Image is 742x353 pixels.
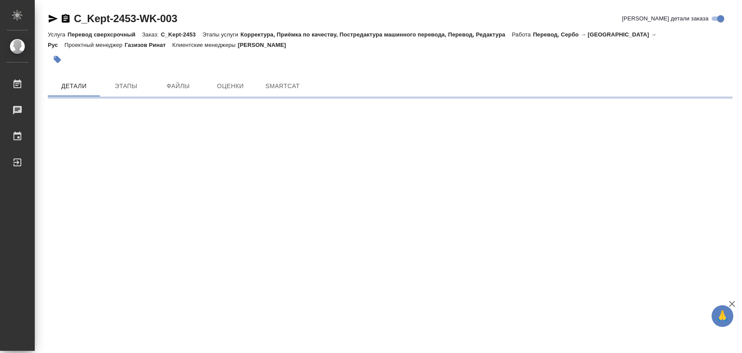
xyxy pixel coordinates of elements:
span: Этапы [105,81,147,92]
p: Работа [512,31,533,38]
p: Этапы услуги [202,31,240,38]
button: 🙏 [712,305,733,327]
p: Газизов Ринат [125,42,173,48]
p: Проектный менеджер [64,42,124,48]
p: Корректура, Приёмка по качеству, Постредактура машинного перевода, Перевод, Редактура [240,31,512,38]
p: Перевод сверхсрочный [67,31,142,38]
span: Файлы [157,81,199,92]
p: C_Kept-2453 [161,31,202,38]
a: C_Kept-2453-WK-003 [74,13,177,24]
button: Добавить тэг [48,50,67,69]
p: Заказ: [142,31,161,38]
p: Услуга [48,31,67,38]
span: Детали [53,81,95,92]
button: Скопировать ссылку [60,13,71,24]
span: [PERSON_NAME] детали заказа [622,14,709,23]
span: SmartCat [262,81,303,92]
span: Оценки [210,81,251,92]
button: Скопировать ссылку для ЯМессенджера [48,13,58,24]
span: 🙏 [715,307,730,325]
p: [PERSON_NAME] [238,42,293,48]
p: Клиентские менеджеры [172,42,238,48]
